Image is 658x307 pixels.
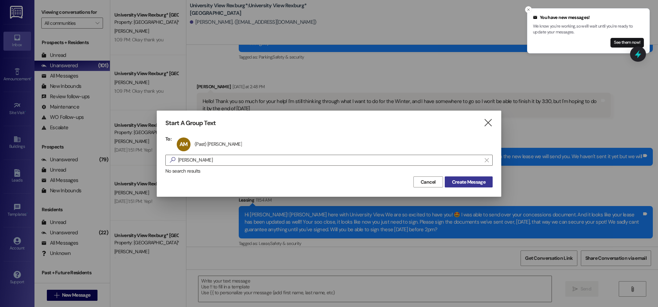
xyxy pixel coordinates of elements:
button: Clear text [481,155,492,165]
span: Cancel [421,178,436,186]
div: You have new messages! [533,14,644,21]
button: Create Message [445,176,493,187]
i:  [485,157,489,163]
h3: Start A Group Text [165,119,216,127]
p: We know you're working, so we'll wait until you're ready to update your messages. [533,23,644,35]
span: Create Message [452,178,485,186]
div: (Past) [PERSON_NAME] [195,141,242,147]
span: AM [179,141,187,148]
button: Close toast [525,6,532,13]
input: Search for any contact or apartment [178,155,481,165]
h3: To: [165,136,172,142]
button: See them now! [610,38,644,48]
i:  [167,156,178,164]
i:  [483,119,493,126]
button: Cancel [413,176,443,187]
div: No search results [165,167,493,175]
